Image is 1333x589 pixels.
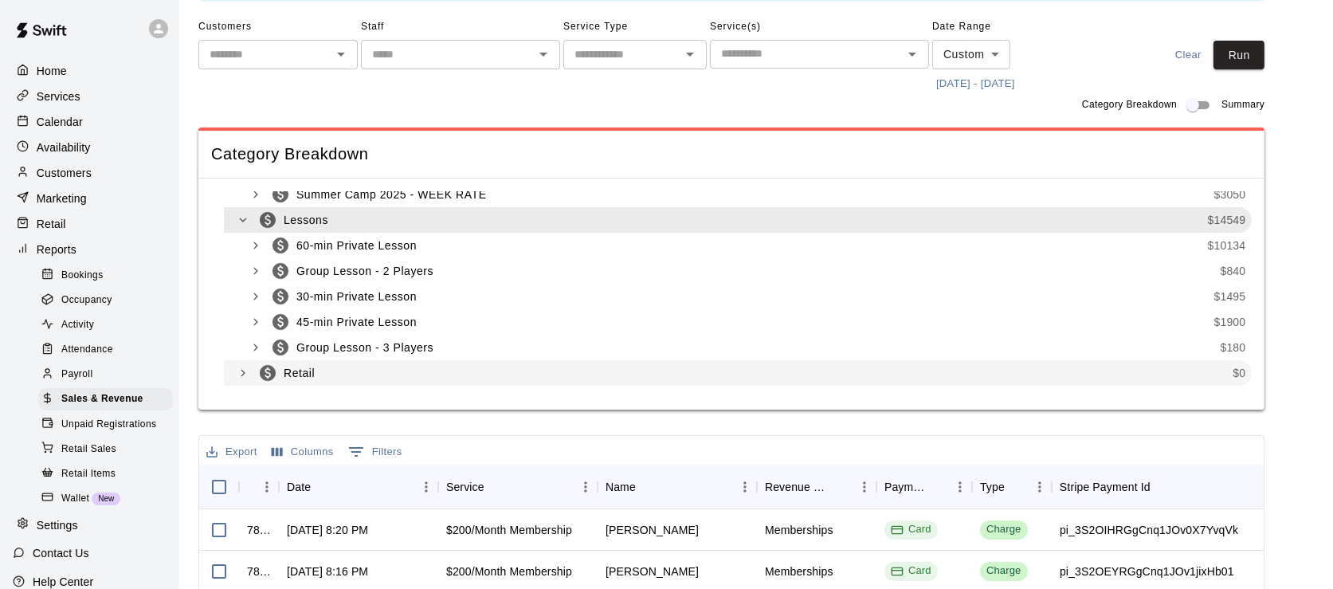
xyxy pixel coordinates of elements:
[311,476,333,498] button: Sort
[1214,187,1246,202] p: $3050
[606,465,636,509] div: Name
[38,263,179,288] a: Bookings
[61,342,113,358] span: Attendance
[13,187,167,210] a: Marketing
[202,440,261,465] button: Export
[268,440,338,465] button: Select columns
[1214,289,1246,304] p: $1495
[853,475,876,499] button: Menu
[38,289,173,312] div: Occupancy
[932,72,1019,96] button: [DATE] - [DATE]
[61,367,92,383] span: Payroll
[296,263,1221,280] p: Group Lesson - 2 Players
[38,363,179,387] a: Payroll
[414,475,438,499] button: Menu
[38,363,173,386] div: Payroll
[33,545,89,561] p: Contact Us
[61,391,143,407] span: Sales & Revenue
[198,14,358,40] span: Customers
[38,412,179,437] a: Unpaid Registrations
[92,494,120,503] span: New
[296,238,1208,254] p: 60-min Private Lesson
[484,476,507,498] button: Sort
[1028,475,1052,499] button: Menu
[830,476,853,498] button: Sort
[38,388,173,410] div: Sales & Revenue
[13,59,167,83] a: Home
[247,563,271,579] div: 788318
[38,463,173,485] div: Retail Items
[38,338,179,363] a: Attendance
[255,475,279,499] button: Menu
[287,465,311,509] div: Date
[13,110,167,134] a: Calendar
[37,88,80,104] p: Services
[37,190,87,206] p: Marketing
[733,475,757,499] button: Menu
[247,522,271,538] div: 788326
[1060,522,1238,538] div: pi_3S2OIHRGgCnq1JOv0X7YvqVk
[765,522,833,538] div: Memberships
[563,14,707,40] span: Service Type
[438,465,598,509] div: Service
[1162,41,1213,70] button: Clear
[37,216,66,232] p: Retail
[211,143,1252,165] span: Category Breakdown
[211,191,1252,391] ul: Swift summary list
[710,14,929,40] span: Service(s)
[765,563,833,579] div: Memberships
[13,212,167,236] a: Retail
[61,466,116,482] span: Retail Items
[636,476,658,498] button: Sort
[1060,465,1151,509] div: Stripe Payment Id
[932,14,1072,40] span: Date Range
[287,522,368,538] div: Aug 31, 2025, 8:20 PM
[284,391,1214,407] p: Other
[1208,212,1246,228] p: $14549
[13,84,167,108] a: Services
[37,139,91,155] p: Availability
[926,476,948,498] button: Sort
[296,187,1214,203] p: Summer Camp 2025 - WEEK RATE
[13,161,167,185] a: Customers
[532,43,555,65] button: Open
[61,293,112,308] span: Occupancy
[1214,391,1246,406] p: $4215
[38,488,173,510] div: WalletNew
[61,442,116,457] span: Retail Sales
[13,135,167,159] div: Availability
[884,465,926,509] div: Payment Method
[679,43,701,65] button: Open
[37,517,78,533] p: Settings
[296,289,1214,305] p: 30-min Private Lesson
[1221,263,1246,279] p: $840
[1221,97,1264,113] span: Summary
[986,522,1021,537] div: Charge
[13,238,167,261] a: Reports
[972,465,1052,509] div: Type
[13,513,167,537] a: Settings
[38,414,173,436] div: Unpaid Registrations
[330,43,352,65] button: Open
[284,212,1208,229] p: Lessons
[1052,465,1291,509] div: Stripe Payment Id
[361,14,560,40] span: Staff
[284,365,1233,382] p: Retail
[446,563,572,579] div: $200/Month Membership
[446,465,484,509] div: Service
[901,43,923,65] button: Open
[765,465,830,509] div: Revenue Category
[38,313,179,338] a: Activity
[38,437,179,461] a: Retail Sales
[239,465,279,509] div: InvoiceId
[296,314,1214,331] p: 45-min Private Lesson
[1213,41,1264,70] button: Run
[606,522,699,538] div: Rudy Salazar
